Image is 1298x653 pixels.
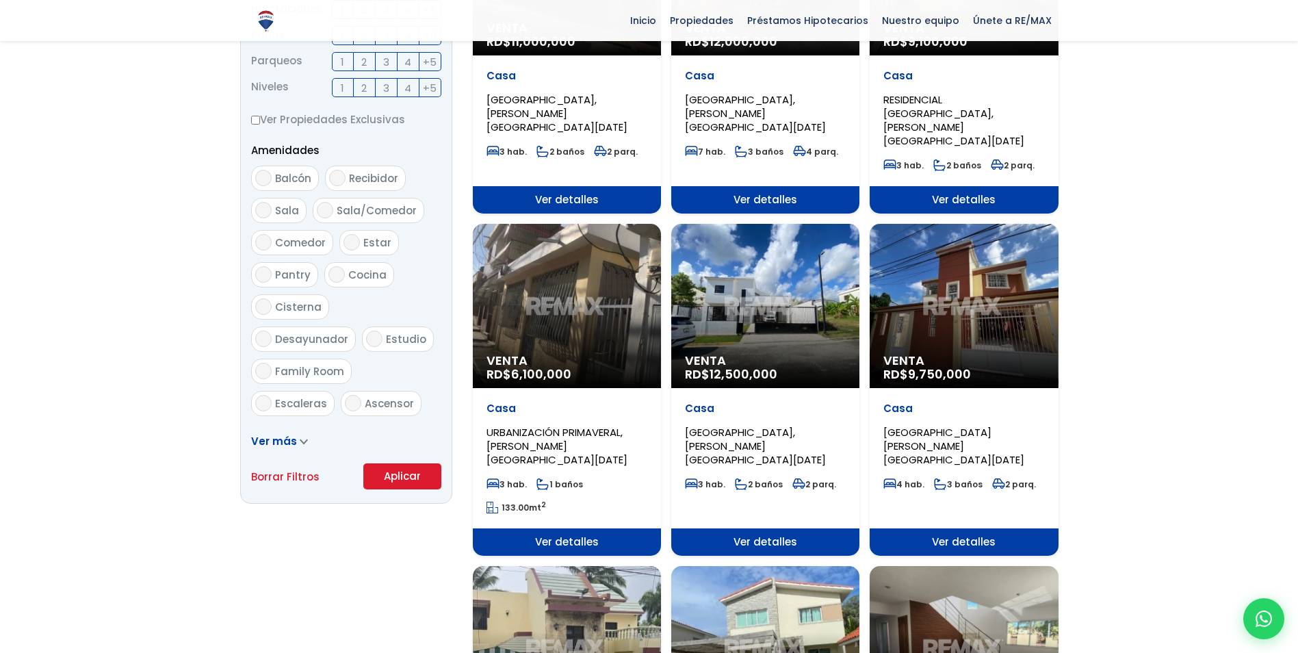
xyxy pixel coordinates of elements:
[486,402,647,415] p: Casa
[365,396,414,411] span: Ascensor
[255,298,272,315] input: Cisterna
[685,354,846,368] span: Venta
[883,69,1044,83] p: Casa
[275,300,322,314] span: Cisterna
[251,52,302,71] span: Parqueos
[349,171,398,185] span: Recibidor
[934,478,983,490] span: 3 baños
[792,478,836,490] span: 2 parq.
[473,186,661,214] span: Ver detalles
[251,468,320,485] a: Borrar Filtros
[341,53,344,71] span: 1
[671,528,859,556] span: Ver detalles
[341,79,344,97] span: 1
[275,203,299,218] span: Sala
[366,331,382,347] input: Estudio
[870,528,1058,556] span: Ver detalles
[870,186,1058,214] span: Ver detalles
[275,171,311,185] span: Balcón
[337,203,417,218] span: Sala/Comedor
[473,528,661,556] span: Ver detalles
[740,10,875,31] span: Préstamos Hipotecarios
[671,224,859,556] a: Venta RD$12,500,000 Casa [GEOGRAPHIC_DATA], [PERSON_NAME][GEOGRAPHIC_DATA][DATE] 3 hab. 2 baños 2...
[255,266,272,283] input: Pantry
[345,395,361,411] input: Ascensor
[685,33,777,50] span: RD$
[486,478,527,490] span: 3 hab.
[251,434,297,448] span: Ver más
[383,53,389,71] span: 3
[511,33,575,50] span: 11,000,000
[275,332,348,346] span: Desayunador
[685,478,725,490] span: 3 hab.
[623,10,663,31] span: Inicio
[594,146,638,157] span: 2 parq.
[255,331,272,347] input: Desayunador
[404,53,411,71] span: 4
[933,159,981,171] span: 2 baños
[486,354,647,368] span: Venta
[992,478,1036,490] span: 2 parq.
[343,234,360,251] input: Estar
[328,266,345,283] input: Cocina
[275,364,344,379] span: Family Room
[386,332,426,346] span: Estudio
[363,235,391,250] span: Estar
[317,202,333,218] input: Sala/Comedor
[663,10,740,31] span: Propiedades
[883,402,1044,415] p: Casa
[361,53,367,71] span: 2
[486,425,627,467] span: URBANIZACIÓN PRIMAVERAL, [PERSON_NAME][GEOGRAPHIC_DATA][DATE]
[883,478,924,490] span: 4 hab.
[511,366,571,383] span: 6,100,000
[883,159,924,171] span: 3 hab.
[255,202,272,218] input: Sala
[423,79,437,97] span: +5
[875,10,966,31] span: Nuestro equipo
[502,502,529,513] span: 133.00
[404,79,411,97] span: 4
[870,224,1058,556] a: Venta RD$9,750,000 Casa [GEOGRAPHIC_DATA][PERSON_NAME][GEOGRAPHIC_DATA][DATE] 4 hab. 3 baños 2 pa...
[883,92,1024,148] span: RESIDENCIAL [GEOGRAPHIC_DATA], [PERSON_NAME][GEOGRAPHIC_DATA][DATE]
[361,79,367,97] span: 2
[685,146,725,157] span: 7 hab.
[255,234,272,251] input: Comedor
[255,363,272,379] input: Family Room
[251,142,441,159] p: Amenidades
[251,434,308,448] a: Ver más
[275,268,311,282] span: Pantry
[486,366,571,383] span: RD$
[710,33,777,50] span: 12,000,000
[254,9,278,33] img: Logo de REMAX
[685,366,777,383] span: RD$
[735,478,783,490] span: 2 baños
[255,395,272,411] input: Escaleras
[486,146,527,157] span: 3 hab.
[255,170,272,186] input: Balcón
[536,478,583,490] span: 1 baños
[383,79,389,97] span: 3
[486,69,647,83] p: Casa
[536,146,584,157] span: 2 baños
[486,502,546,513] span: mt
[908,33,968,50] span: 9,100,000
[251,116,260,125] input: Ver Propiedades Exclusivas
[473,224,661,556] a: Venta RD$6,100,000 Casa URBANIZACIÓN PRIMAVERAL, [PERSON_NAME][GEOGRAPHIC_DATA][DATE] 3 hab. 1 ba...
[966,10,1059,31] span: Únete a RE/MAX
[685,402,846,415] p: Casa
[348,268,387,282] span: Cocina
[486,92,627,134] span: [GEOGRAPHIC_DATA], [PERSON_NAME][GEOGRAPHIC_DATA][DATE]
[908,366,971,383] span: 9,750,000
[735,146,783,157] span: 3 baños
[329,170,346,186] input: Recibidor
[883,366,971,383] span: RD$
[991,159,1035,171] span: 2 parq.
[685,92,826,134] span: [GEOGRAPHIC_DATA], [PERSON_NAME][GEOGRAPHIC_DATA][DATE]
[710,366,777,383] span: 12,500,000
[275,235,326,250] span: Comedor
[685,425,826,467] span: [GEOGRAPHIC_DATA], [PERSON_NAME][GEOGRAPHIC_DATA][DATE]
[685,69,846,83] p: Casa
[793,146,838,157] span: 4 parq.
[363,463,441,489] button: Aplicar
[541,500,546,510] sup: 2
